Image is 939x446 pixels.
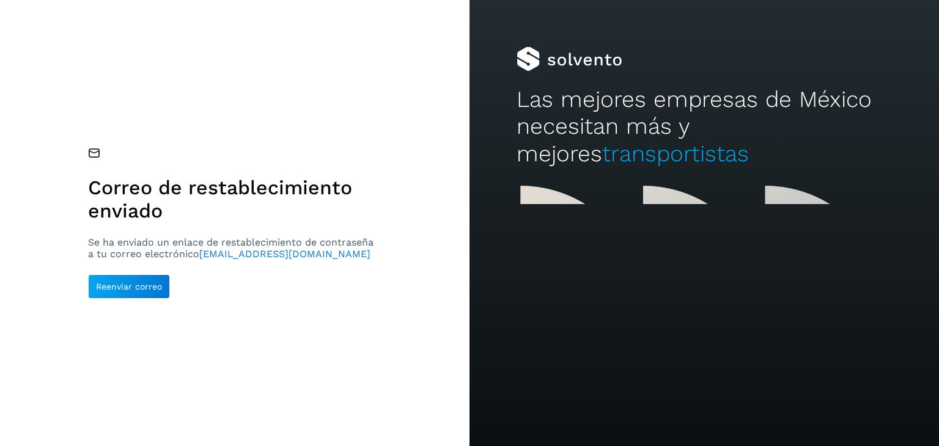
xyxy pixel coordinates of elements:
[96,282,162,291] span: Reenviar correo
[88,176,378,223] h1: Correo de restablecimiento enviado
[602,141,749,167] span: transportistas
[88,274,170,299] button: Reenviar correo
[199,248,370,260] span: [EMAIL_ADDRESS][DOMAIN_NAME]
[517,86,892,167] h2: Las mejores empresas de México necesitan más y mejores
[88,236,378,260] p: Se ha enviado un enlace de restablecimiento de contraseña a tu correo electrónico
